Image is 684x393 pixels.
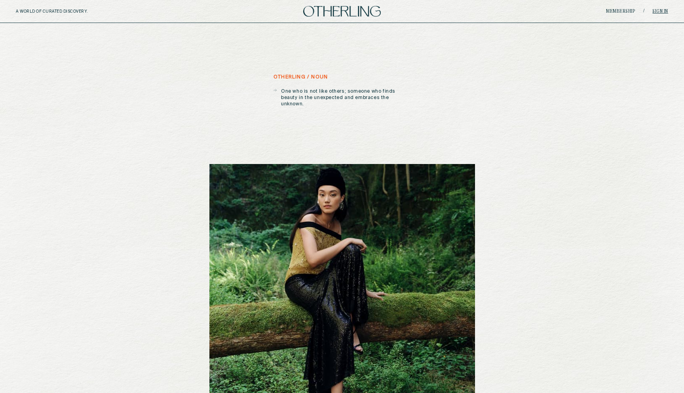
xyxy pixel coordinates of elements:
[281,88,410,107] p: One who is not like others; someone who finds beauty in the unexpected and embraces the unknown.
[652,9,668,14] a: Sign in
[606,9,635,14] a: Membership
[16,9,122,14] h5: A WORLD OF CURATED DISCOVERY.
[643,8,644,14] span: /
[274,74,328,80] h5: otherling / noun
[303,6,381,17] img: logo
